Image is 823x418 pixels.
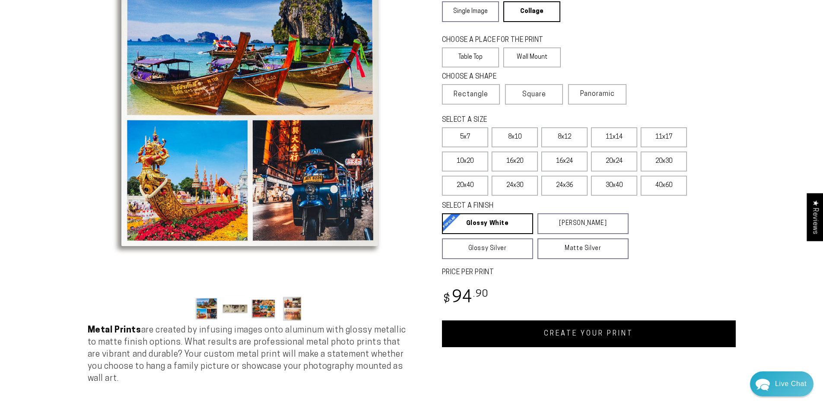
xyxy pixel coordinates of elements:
label: 30x40 [591,176,637,196]
bdi: 94 [442,290,489,307]
button: Load image 3 in gallery view [251,295,277,322]
label: 16x20 [492,152,538,171]
label: Wall Mount [503,47,561,67]
a: Glossy White [442,213,533,234]
label: Table Top [442,47,499,67]
div: Contact Us Directly [775,371,807,396]
span: Square [522,89,546,100]
a: Single Image [442,1,499,22]
a: Glossy Silver [442,238,533,259]
label: PRICE PER PRINT [442,268,736,278]
label: 16x24 [541,152,588,171]
label: 11x17 [641,127,687,147]
a: Matte Silver [537,238,629,259]
sup: .90 [473,289,489,299]
div: Click to open Judge.me floating reviews tab [807,193,823,241]
label: 10x20 [442,152,488,171]
legend: SELECT A SIZE [442,115,615,125]
span: $ [443,294,451,305]
button: Load image 4 in gallery view [280,295,305,322]
a: [PERSON_NAME] [537,213,629,234]
label: 20x24 [591,152,637,171]
label: 24x30 [492,176,538,196]
label: 8x12 [541,127,588,147]
button: Load image 2 in gallery view [222,295,248,322]
label: 8x10 [492,127,538,147]
label: 20x40 [442,176,488,196]
label: 40x60 [641,176,687,196]
label: 20x30 [641,152,687,171]
label: 11x14 [591,127,637,147]
span: Rectangle [454,89,488,100]
label: 24x36 [541,176,588,196]
div: Chat widget toggle [750,371,813,396]
a: Collage [503,1,560,22]
legend: SELECT A FINISH [442,201,608,211]
button: Load image 1 in gallery view [194,295,220,322]
strong: Metal Prints [88,326,141,335]
span: are created by infusing images onto aluminum with glossy metallic to matte finish options. What r... [88,326,406,383]
legend: CHOOSE A SHAPE [442,72,554,82]
a: CREATE YOUR PRINT [442,320,736,347]
legend: CHOOSE A PLACE FOR THE PRINT [442,35,553,45]
span: Panoramic [580,91,615,98]
label: 5x7 [442,127,488,147]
